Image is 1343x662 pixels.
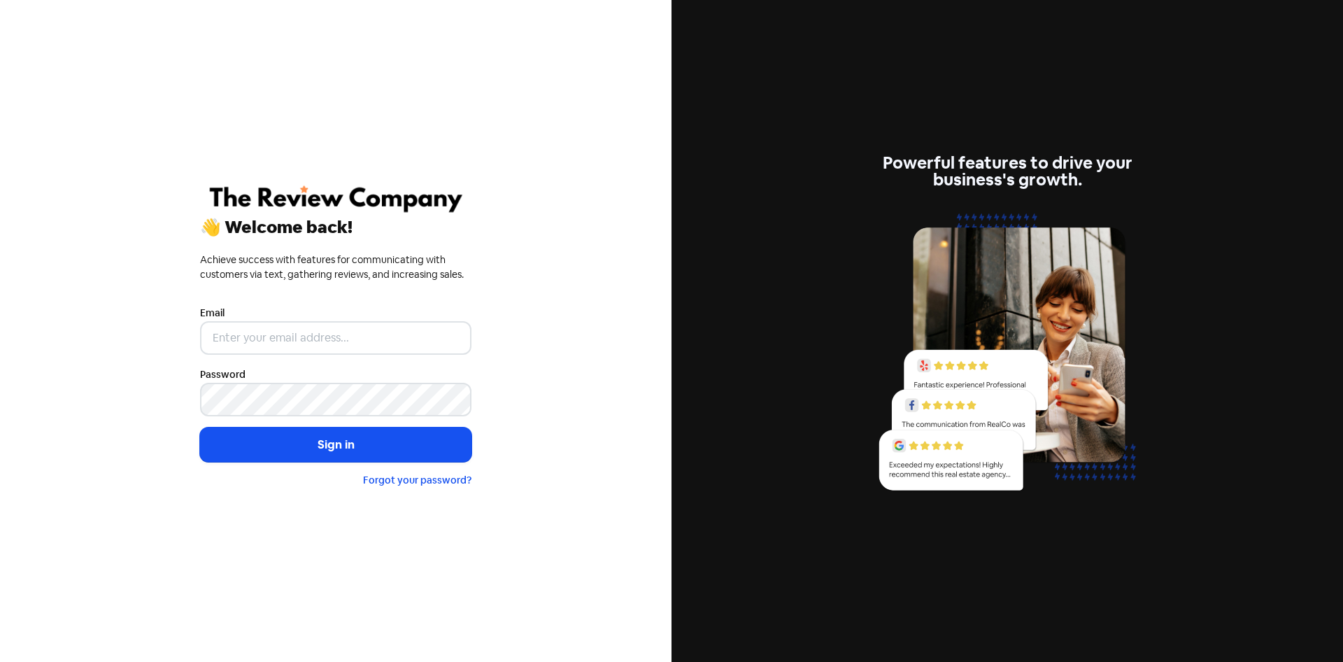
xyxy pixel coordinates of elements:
div: 👋 Welcome back! [200,219,471,236]
button: Sign in [200,428,471,463]
input: Enter your email address... [200,321,471,355]
label: Password [200,367,246,382]
img: reviews [872,205,1143,507]
div: Powerful features to drive your business's growth. [872,155,1143,188]
div: Achieve success with features for communicating with customers via text, gathering reviews, and i... [200,253,471,282]
label: Email [200,306,225,321]
a: Forgot your password? [363,474,471,486]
